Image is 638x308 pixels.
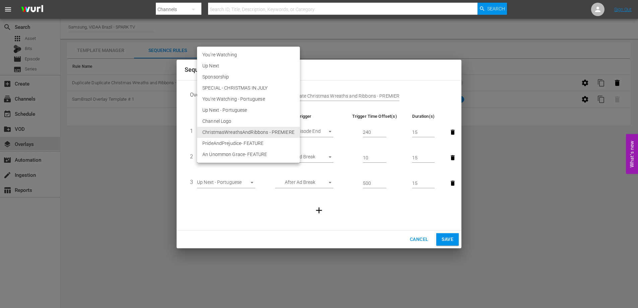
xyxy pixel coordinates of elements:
li: PrideAndPrejudice- FEATURE [197,138,300,149]
li: Up Next [197,60,300,71]
img: ans4CAIJ8jUAAAAAAAAAAAAAAAAAAAAAAAAgQb4GAAAAAAAAAAAAAAAAAAAAAAAAJMjXAAAAAAAAAAAAAAAAAAAAAAAAgAT5G... [16,2,48,17]
li: You're Watching [197,49,300,60]
span: menu [4,5,12,13]
li: You're Watching - Portuguese [197,94,300,105]
li: Channel Logo [197,116,300,127]
li: Up Next - Portuguese [197,105,300,116]
span: Search [487,3,505,15]
li: An Unommon Grace- FEATURE [197,149,300,160]
a: Sign Out [614,7,632,12]
li: ChristmasWreathsAndRibbons - PREMIERE [197,127,300,138]
li: SPECIAL - CHRISTMAS IN JULY [197,83,300,94]
li: Sponsorship [197,71,300,83]
button: Open Feedback Widget [626,134,638,174]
